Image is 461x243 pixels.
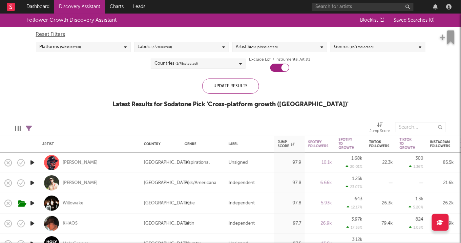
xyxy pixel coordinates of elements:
[352,156,362,161] div: 1.68k
[409,164,423,169] div: 1.36 %
[249,56,310,64] label: Exclude Lofi / Instrumental Artists
[409,225,423,230] div: 1.05 %
[144,179,190,187] div: [GEOGRAPHIC_DATA]
[36,30,425,39] div: Reset Filters
[60,43,81,51] span: ( 5 / 5 selected)
[229,159,248,167] div: Unsigned
[334,43,374,51] div: Genres
[369,140,390,148] div: Tiktok Followers
[175,60,198,68] span: ( 1 / 78 selected)
[380,18,385,23] span: ( 1 )
[352,217,362,222] div: 3.97k
[308,199,332,207] div: 5.93k
[339,138,355,150] div: Spotify 7D Growth
[350,43,374,51] span: ( 16 / 17 selected)
[63,160,98,166] a: [PERSON_NAME]
[42,142,134,146] div: Artist
[26,119,32,138] div: Filters(11 filters active)
[185,159,210,167] div: Inspirational
[369,220,393,228] div: 79.4k
[229,142,268,146] div: Label
[144,220,190,228] div: [GEOGRAPHIC_DATA]
[416,217,423,222] div: 824
[369,159,393,167] div: 22.3k
[352,177,362,181] div: 1.25k
[112,101,349,109] div: Latest Results for Sodatone Pick ' Cross-platform growth ([GEOGRAPHIC_DATA]) '
[409,205,423,209] div: 5.20 %
[430,199,454,207] div: 26.2k
[352,238,362,242] div: 3.12k
[416,156,423,161] div: 300
[202,79,259,94] div: Update Results
[185,199,195,207] div: Indie
[63,200,83,206] a: Willowake
[278,159,301,167] div: 97.9
[278,199,301,207] div: 97.8
[236,43,278,51] div: Artist Size
[416,197,423,201] div: 1.3k
[185,220,194,228] div: Latin
[278,220,301,228] div: 97.7
[15,119,21,138] div: Edit Columns
[63,221,78,227] a: KHAOS
[355,197,362,201] div: 643
[370,127,390,135] div: Jump Score
[278,140,295,148] div: Jump Score
[347,205,362,209] div: 12.17 %
[152,43,172,51] span: ( 3 / 7 selected)
[429,18,435,23] span: ( 0 )
[63,180,98,186] a: [PERSON_NAME]
[144,142,174,146] div: Country
[278,179,301,187] div: 97.8
[144,159,190,167] div: [GEOGRAPHIC_DATA]
[26,16,117,24] div: Follower Growth Discovery Assistant
[229,220,255,228] div: Independent
[346,164,362,169] div: 20.01 %
[347,225,362,230] div: 17.35 %
[430,159,454,167] div: 85.5k
[308,179,332,187] div: 6.66k
[40,43,81,51] div: Platforms
[308,140,329,148] div: Spotify Followers
[394,18,435,23] span: Saved Searches
[395,122,446,132] input: Search...
[430,220,454,228] div: 24.9k
[346,185,362,189] div: 23.07 %
[369,199,393,207] div: 26.3k
[154,60,198,68] div: Countries
[308,220,332,228] div: 26.9k
[229,179,255,187] div: Independent
[370,119,390,138] div: Jump Score
[257,43,278,51] span: ( 5 / 5 selected)
[185,142,218,146] div: Genre
[229,199,255,207] div: Independent
[392,18,435,23] button: Saved Searches (0)
[312,3,414,11] input: Search for artists
[185,179,216,187] div: Folk/Americana
[138,43,172,51] div: Labels
[430,140,450,148] div: Instagram Followers
[308,159,332,167] div: 10.1k
[430,179,454,187] div: 21.6k
[400,138,416,150] div: Tiktok 7D Growth
[144,199,190,207] div: [GEOGRAPHIC_DATA]
[360,18,385,23] span: Blocklist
